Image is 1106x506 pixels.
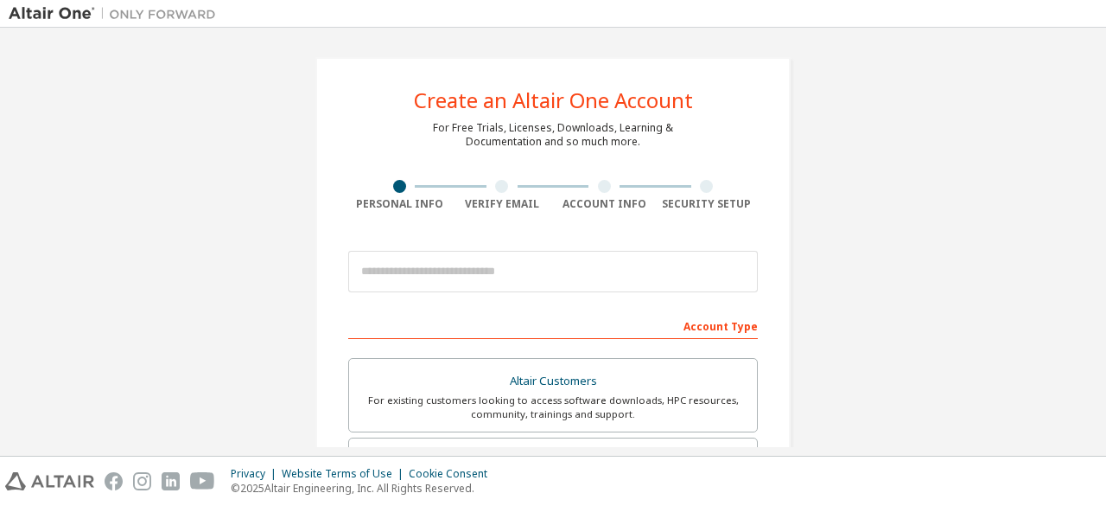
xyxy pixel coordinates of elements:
p: © 2025 Altair Engineering, Inc. All Rights Reserved. [231,481,498,496]
div: Altair Customers [359,369,747,394]
div: For Free Trials, Licenses, Downloads, Learning & Documentation and so much more. [433,121,673,149]
div: Privacy [231,467,282,481]
img: instagram.svg [133,472,151,490]
div: Verify Email [451,197,554,211]
div: For existing customers looking to access software downloads, HPC resources, community, trainings ... [359,394,747,421]
img: facebook.svg [105,472,123,490]
div: Security Setup [656,197,759,211]
div: Create an Altair One Account [414,90,693,111]
img: altair_logo.svg [5,472,94,490]
img: linkedin.svg [162,472,180,490]
img: Altair One [9,5,225,22]
div: Personal Info [348,197,451,211]
div: Account Type [348,311,758,339]
div: Cookie Consent [409,467,498,481]
div: Website Terms of Use [282,467,409,481]
div: Account Info [553,197,656,211]
img: youtube.svg [190,472,215,490]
